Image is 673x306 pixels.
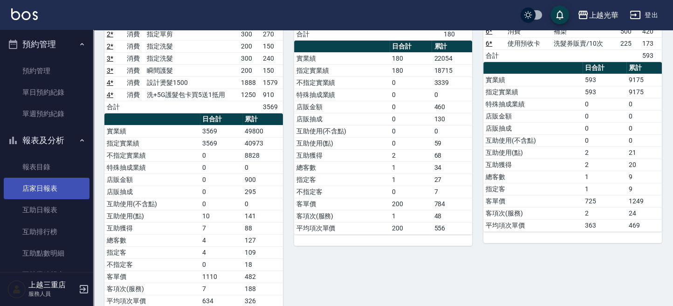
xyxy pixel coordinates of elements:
td: 593 [583,74,626,86]
td: 68 [432,149,472,161]
td: 34 [432,161,472,174]
a: 互助點數明細 [4,243,89,264]
td: 總客數 [104,234,200,246]
td: 指定客 [104,246,200,258]
td: 實業績 [294,52,390,64]
td: 200 [390,222,432,234]
td: 556 [432,222,472,234]
td: 客項次(服務) [104,283,200,295]
td: 9 [626,183,662,195]
td: 21 [626,146,662,159]
td: 指定客 [294,174,390,186]
td: 593 [583,86,626,98]
td: 1888 [239,76,261,89]
td: 0 [583,98,626,110]
div: 上越光華 [589,9,618,21]
td: 49800 [242,125,283,137]
a: 單日預約紀錄 [4,82,89,103]
td: 59 [432,137,472,149]
button: 上越光華 [574,6,622,25]
td: 7 [432,186,472,198]
td: 0 [390,89,432,101]
td: 150 [261,40,283,52]
td: 客單價 [483,195,583,207]
td: 1 [390,161,432,174]
td: 10 [200,210,242,222]
td: 0 [626,110,662,122]
td: 0 [242,198,283,210]
td: 互助使用(點) [294,137,390,149]
td: 指定洗髮 [144,40,238,52]
td: 0 [390,76,432,89]
td: 不指定實業績 [104,149,200,161]
a: 預約管理 [4,60,89,82]
td: 3569 [200,125,242,137]
table: a dense table [483,62,662,232]
button: 預約管理 [4,32,89,56]
td: 互助使用(不含點) [294,125,390,137]
td: 不指定客 [294,186,390,198]
td: 指定客 [483,183,583,195]
a: 互助日報表 [4,199,89,221]
td: 平均項次單價 [483,219,583,231]
td: 295 [242,186,283,198]
td: 0 [390,186,432,198]
td: 20 [626,159,662,171]
td: 客項次(服務) [294,210,390,222]
td: 48 [432,210,472,222]
td: 130 [432,113,472,125]
td: 0 [200,186,242,198]
td: 店販金額 [483,110,583,122]
td: 特殊抽成業績 [104,161,200,174]
td: 18 [242,258,283,271]
td: 141 [242,210,283,222]
td: 0 [390,101,432,113]
td: 22054 [432,52,472,64]
td: 300 [239,28,261,40]
td: 0 [242,161,283,174]
td: 469 [626,219,662,231]
td: 客單價 [104,271,200,283]
td: 420 [640,25,662,37]
td: 725 [583,195,626,207]
th: 日合計 [200,113,242,125]
td: 消費 [124,52,144,64]
td: 互助獲得 [104,222,200,234]
td: 173 [640,37,662,49]
td: 互助使用(不含點) [483,134,583,146]
td: 消費 [124,89,144,101]
td: 0 [200,149,242,161]
td: 127 [242,234,283,246]
td: 460 [432,101,472,113]
table: a dense table [294,41,473,235]
td: 使用預收卡 [505,37,551,49]
td: 593 [640,49,662,62]
th: 日合計 [583,62,626,74]
td: 平均項次單價 [294,222,390,234]
td: 店販抽成 [294,113,390,125]
td: 0 [390,137,432,149]
td: 150 [261,64,283,76]
a: 報表目錄 [4,156,89,178]
td: 0 [200,174,242,186]
td: 0 [390,113,432,125]
td: 1 [583,183,626,195]
td: 店販金額 [104,174,200,186]
th: 累計 [626,62,662,74]
td: 4 [200,234,242,246]
td: 3569 [200,137,242,149]
a: 互助業績報表 [4,264,89,285]
td: 指定實業績 [483,86,583,98]
td: 1249 [626,195,662,207]
td: 1 [583,171,626,183]
td: 補染 [551,25,618,37]
p: 服務人員 [28,290,76,298]
td: 7 [200,283,242,295]
td: 2 [390,149,432,161]
td: 24 [626,207,662,219]
td: 200 [390,198,432,210]
button: 報表及分析 [4,128,89,153]
td: 109 [242,246,283,258]
td: 實業績 [104,125,200,137]
td: 實業績 [483,74,583,86]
